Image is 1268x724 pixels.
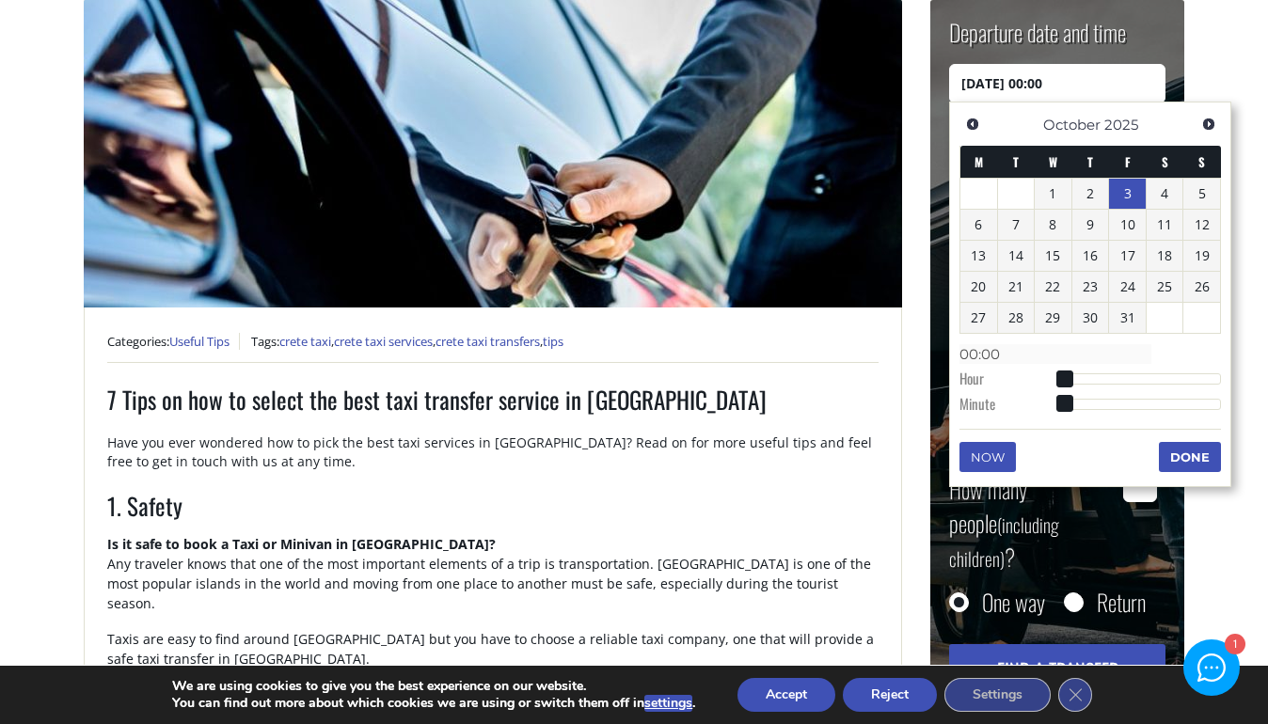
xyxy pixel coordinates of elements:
[1109,272,1146,302] a: 24
[1087,152,1093,171] span: Thursday
[334,333,433,350] a: crete taxi services
[1072,179,1109,209] a: 2
[998,210,1035,240] a: 7
[998,303,1035,333] a: 28
[1183,179,1220,209] a: 5
[965,117,980,132] span: Previous
[1013,152,1019,171] span: Tuesday
[960,272,997,302] a: 20
[1072,272,1109,302] a: 23
[1058,678,1092,712] button: Close GDPR Cookie Banner
[1183,272,1220,302] a: 26
[1035,210,1071,240] a: 8
[107,433,879,471] div: Have you ever wondered how to pick the best taxi services in [GEOGRAPHIC_DATA]? Read on for more ...
[172,695,695,712] p: You can find out more about which cookies we are using or switch them off in .
[960,241,997,271] a: 13
[843,678,937,712] button: Reject
[1035,179,1071,209] a: 1
[959,394,1064,418] dt: Minute
[1147,210,1183,240] a: 11
[1104,116,1138,134] span: 2025
[1183,210,1220,240] a: 12
[1072,303,1109,333] a: 30
[1109,179,1146,209] a: 3
[1072,210,1109,240] a: 9
[1035,272,1071,302] a: 22
[1198,152,1205,171] span: Sunday
[998,241,1035,271] a: 14
[1109,241,1146,271] a: 17
[251,333,563,350] span: Tags: , , ,
[107,489,879,534] h2: 1. Safety
[107,535,496,553] strong: Is it safe to book a Taxi or Minivan in [GEOGRAPHIC_DATA]?
[107,333,240,350] span: Categories:
[436,333,540,350] a: crete taxi transfers
[1159,442,1221,472] button: Done
[172,678,695,695] p: We are using cookies to give you the best experience on our website.
[1125,152,1131,171] span: Friday
[959,369,1064,393] dt: Hour
[975,152,983,171] span: Monday
[959,112,985,137] a: Previous
[1035,241,1071,271] a: 15
[1162,152,1168,171] span: Saturday
[107,534,879,629] p: Any traveler knows that one of the most important elements of a trip is transportation. [GEOGRAPH...
[982,592,1045,611] label: One way
[949,511,1059,573] small: (including children)
[644,695,692,712] button: settings
[1043,116,1101,134] span: October
[737,678,835,712] button: Accept
[949,472,1112,574] label: How many people ?
[279,333,331,350] a: crete taxi
[1147,272,1183,302] a: 25
[1147,179,1183,209] a: 4
[1224,636,1244,655] div: 1
[1196,112,1221,137] a: Next
[960,303,997,333] a: 27
[107,629,879,685] p: Taxis are easy to find around [GEOGRAPHIC_DATA] but you have to choose a reliable taxi company, o...
[944,678,1051,712] button: Settings
[169,333,230,350] a: Useful Tips
[960,210,997,240] a: 6
[1109,303,1146,333] a: 31
[949,644,1165,695] button: Find a transfer
[1109,210,1146,240] a: 10
[1201,117,1216,132] span: Next
[1183,241,1220,271] a: 19
[1035,303,1071,333] a: 29
[1097,592,1146,611] label: Return
[998,272,1035,302] a: 21
[107,382,767,417] span: 7 Tips on how to select the best taxi transfer service in [GEOGRAPHIC_DATA]
[1072,241,1109,271] a: 16
[543,333,563,350] a: tips
[1147,241,1183,271] a: 18
[949,16,1126,64] label: Departure date and time
[1049,152,1057,171] span: Wednesday
[959,442,1016,472] button: Now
